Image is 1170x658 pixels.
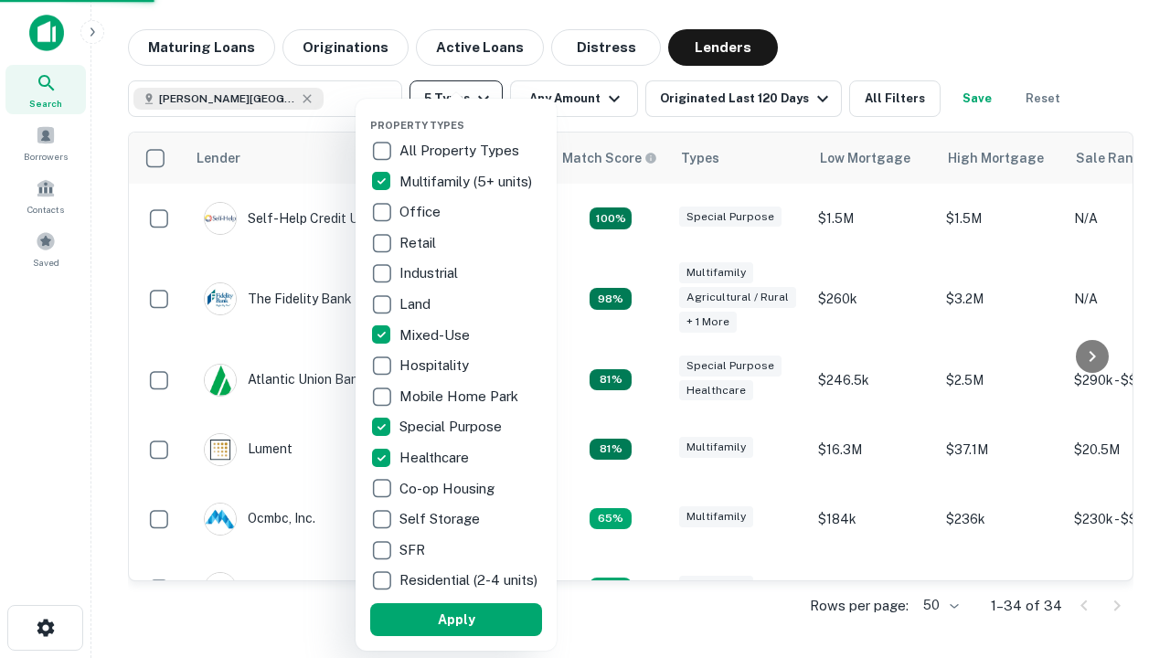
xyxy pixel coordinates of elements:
p: Industrial [399,262,462,284]
p: Hospitality [399,355,473,377]
p: Special Purpose [399,416,505,438]
p: Retail [399,232,440,254]
p: Co-op Housing [399,478,498,500]
p: Mixed-Use [399,324,473,346]
p: All Property Types [399,140,523,162]
p: Residential (2-4 units) [399,569,541,591]
button: Apply [370,603,542,636]
iframe: Chat Widget [1079,512,1170,600]
p: Healthcare [399,447,473,469]
p: Mobile Home Park [399,386,522,408]
p: Land [399,293,434,315]
p: SFR [399,539,429,561]
span: Property Types [370,120,464,131]
p: Self Storage [399,508,484,530]
p: Office [399,201,444,223]
p: Multifamily (5+ units) [399,171,536,193]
